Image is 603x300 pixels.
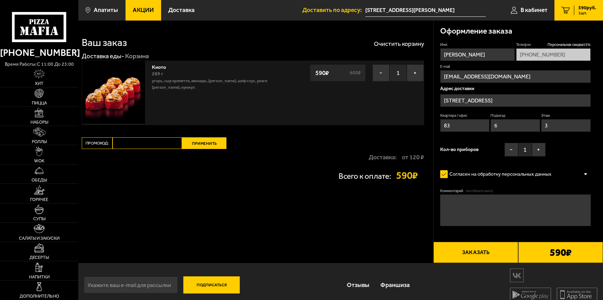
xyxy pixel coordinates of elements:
[30,120,48,124] span: Наборы
[35,81,43,86] span: Хит
[402,154,424,160] strong: от 120 ₽
[94,7,118,13] span: Апатиты
[516,42,591,47] label: Телефон
[152,62,172,70] a: Киото
[433,242,518,263] button: Заказать
[578,5,596,10] span: 590 руб.
[466,188,493,193] span: (необязательно)
[82,52,124,60] a: Доставка еды-
[440,147,479,152] span: Кол-во приборов
[440,42,515,47] label: Имя
[19,294,59,298] span: Дополнительно
[342,275,375,295] a: Отзывы
[516,48,591,61] input: +7 (
[152,78,291,90] p: угорь, Сыр креметте, авокадо, [PERSON_NAME], шеф соус, унаги [PERSON_NAME], кунжут.
[33,216,45,221] span: Супы
[168,7,195,13] span: Доставка
[510,270,523,282] img: vk
[369,154,397,160] p: Доставка:
[32,101,47,105] span: Пицца
[407,64,424,82] button: +
[32,139,47,144] span: Роллы
[440,168,558,180] label: Согласен на обработку персональных данных
[82,38,127,48] h1: Ваш заказ
[19,236,60,240] span: Салаты и закуски
[375,275,415,295] a: Франшиза
[374,41,424,47] button: Очистить корзину
[30,197,48,202] span: Горячее
[440,113,490,118] label: Квартира / офис
[125,52,149,61] div: Корзина
[550,248,572,258] b: 590 ₽
[29,255,49,260] span: Десерты
[372,64,390,82] button: −
[541,113,591,118] label: Этаж
[302,7,365,13] span: Доставить по адресу:
[490,113,540,118] label: Подъезд
[440,70,591,83] input: @
[504,143,518,157] button: −
[440,27,512,35] h3: Оформление заказа
[365,4,486,17] input: Ваш адрес доставки
[521,7,548,13] span: В кабинет
[548,42,591,47] span: Персональная скидка 15 %
[578,11,596,15] span: 1 шт.
[82,137,113,149] label: Промокод:
[152,71,163,77] span: 289 г
[34,159,44,163] span: WOK
[390,64,407,82] span: 1
[182,137,226,149] button: Применить
[314,66,331,79] strong: 590 ₽
[365,4,486,17] span: Мурманская область, улица Козлова, 10
[84,276,178,293] input: Укажите ваш e-mail для рассылки
[396,171,424,180] strong: 590 ₽
[349,71,362,75] s: 600 ₽
[440,64,591,69] label: E-mail
[29,275,50,279] span: Напитки
[183,276,240,293] button: Подписаться
[518,143,532,157] span: 1
[78,21,433,263] div: 0
[440,48,515,61] input: Имя
[339,173,391,180] p: Всего к оплате:
[440,188,591,193] label: Комментарий
[133,7,154,13] span: Акции
[31,178,47,182] span: Обеды
[440,86,591,91] p: Адрес доставки
[532,143,546,157] button: +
